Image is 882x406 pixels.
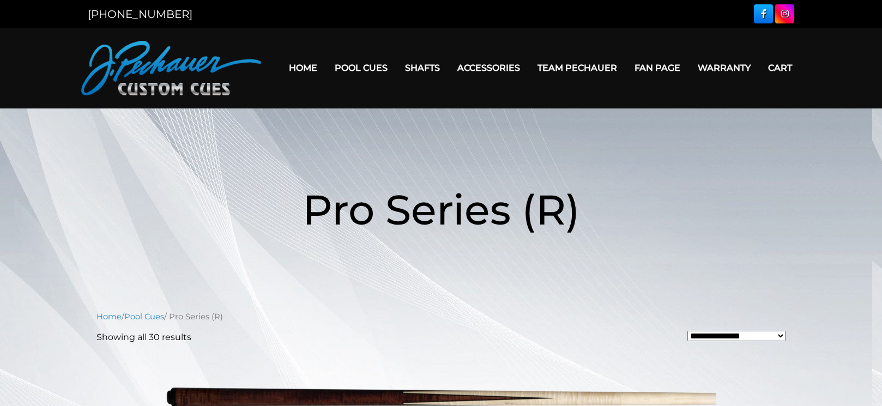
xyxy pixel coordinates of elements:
span: Pro Series (R) [303,184,580,235]
a: Shafts [396,54,449,82]
a: Home [96,312,122,322]
a: Pool Cues [326,54,396,82]
nav: Breadcrumb [96,311,786,323]
a: Cart [759,54,801,82]
select: Shop order [687,331,786,341]
p: Showing all 30 results [96,331,191,344]
a: Fan Page [626,54,689,82]
a: Home [280,54,326,82]
a: Pool Cues [124,312,164,322]
a: [PHONE_NUMBER] [88,8,192,21]
img: Pechauer Custom Cues [81,41,261,95]
a: Warranty [689,54,759,82]
a: Team Pechauer [529,54,626,82]
a: Accessories [449,54,529,82]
